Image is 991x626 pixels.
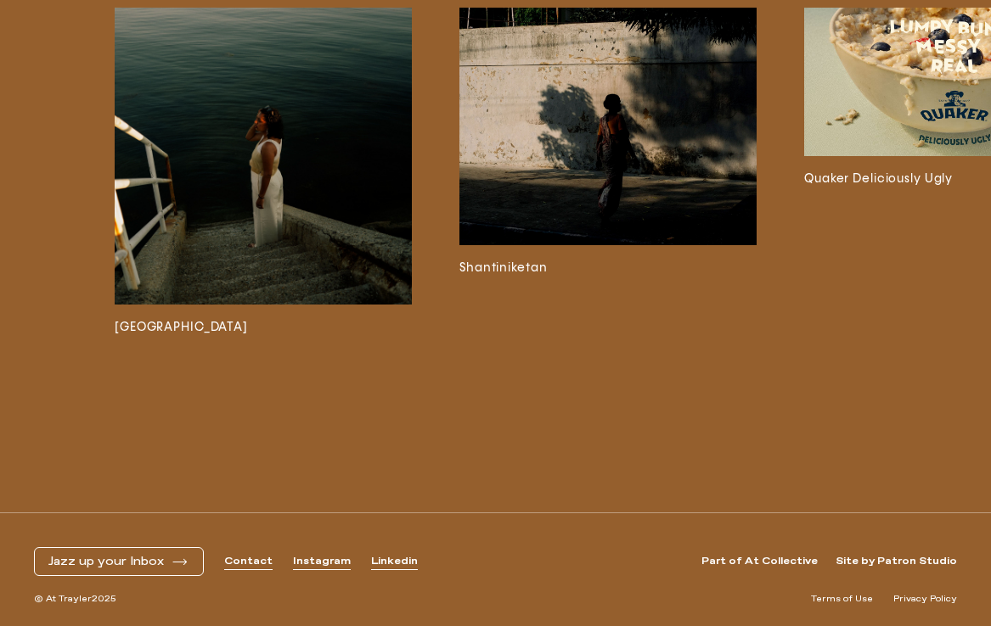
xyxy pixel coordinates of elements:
span: Jazz up your Inbox [48,555,164,569]
a: Contact [224,555,273,569]
a: Linkedin [371,555,418,569]
a: [GEOGRAPHIC_DATA] [115,8,412,411]
span: © At Trayler 2025 [34,593,116,606]
a: Site by Patron Studio [836,555,957,569]
a: Privacy Policy [893,593,957,606]
a: Instagram [293,555,351,569]
a: Part of At Collective [701,555,818,569]
h3: Shantiniketan [459,259,757,277]
a: Terms of Use [811,593,873,606]
a: Shantiniketan [459,8,757,411]
h3: [GEOGRAPHIC_DATA] [115,318,412,337]
button: Jazz up your Inbox [48,555,189,569]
